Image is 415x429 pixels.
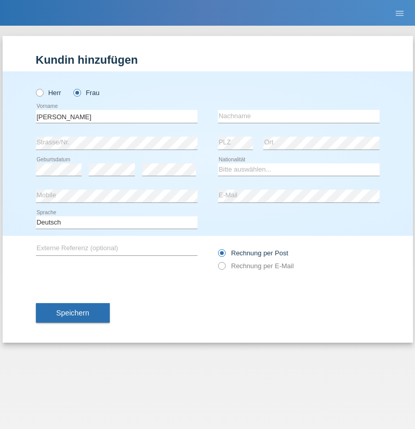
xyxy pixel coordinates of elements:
[218,249,225,262] input: Rechnung per Post
[36,89,62,97] label: Herr
[56,309,89,317] span: Speichern
[73,89,80,96] input: Frau
[218,262,225,275] input: Rechnung per E-Mail
[389,10,410,16] a: menu
[218,249,288,257] label: Rechnung per Post
[36,303,110,323] button: Speichern
[36,89,43,96] input: Herr
[36,53,380,66] h1: Kundin hinzufügen
[394,8,405,18] i: menu
[218,262,294,270] label: Rechnung per E-Mail
[73,89,100,97] label: Frau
